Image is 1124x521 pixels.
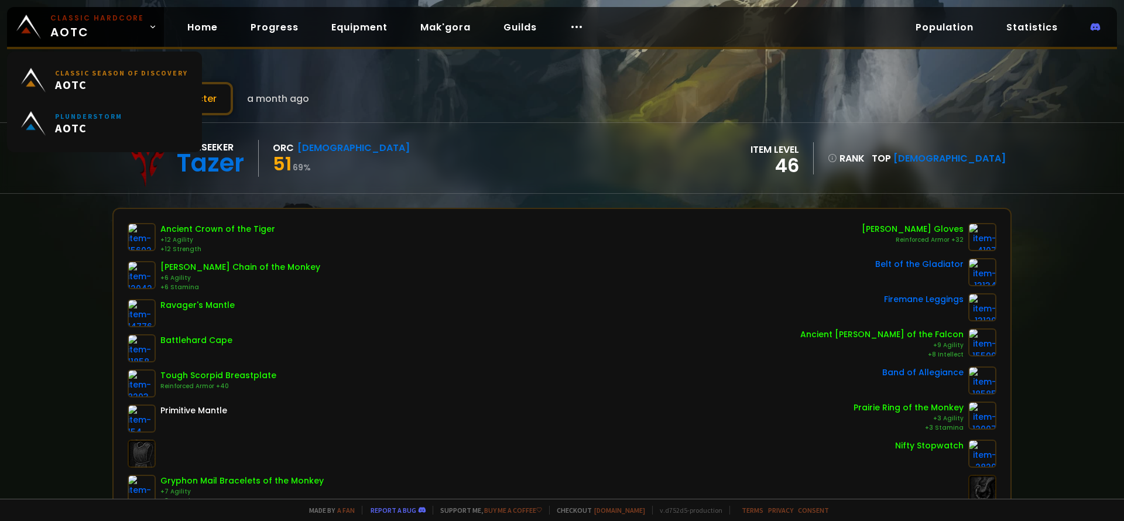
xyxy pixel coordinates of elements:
[128,405,156,433] img: item-154
[160,261,320,273] div: [PERSON_NAME] Chain of the Monkey
[411,15,480,39] a: Mak'gora
[128,475,156,503] img: item-15620
[55,121,122,135] span: AOTC
[968,258,996,286] img: item-13134
[882,366,964,379] div: Band of Allegiance
[128,261,156,289] img: item-12042
[862,235,964,245] div: Reinforced Armor +32
[55,112,122,121] small: Plunderstorm
[50,13,144,41] span: AOTC
[160,223,275,235] div: Ancient Crown of the Tiger
[872,151,1006,166] div: Top
[160,487,324,496] div: +7 Agility
[742,506,763,515] a: Terms
[160,496,324,506] div: +8 Stamina
[854,414,964,423] div: +3 Agility
[751,142,799,157] div: item level
[273,150,292,177] span: 51
[322,15,397,39] a: Equipment
[433,506,542,515] span: Support me,
[273,140,294,155] div: Orc
[549,506,645,515] span: Checkout
[800,341,964,350] div: +9 Agility
[484,506,542,515] a: Buy me a coffee
[968,366,996,395] img: item-18585
[968,293,996,321] img: item-13129
[241,15,308,39] a: Progress
[160,283,320,292] div: +6 Stamina
[854,402,964,414] div: Prairie Ring of the Monkey
[160,475,324,487] div: Gryphon Mail Bracelets of the Monkey
[128,223,156,251] img: item-15602
[128,334,156,362] img: item-11858
[968,440,996,468] img: item-2820
[160,369,276,382] div: Tough Scorpid Breastplate
[14,59,195,102] a: Classic Season of DiscoveryAOTC
[828,151,865,166] div: rank
[800,328,964,341] div: Ancient [PERSON_NAME] of the Falcon
[178,15,227,39] a: Home
[968,328,996,357] img: item-15599
[128,369,156,397] img: item-8203
[55,77,188,92] span: AOTC
[875,258,964,270] div: Belt of the Gladiator
[177,140,244,155] div: Soulseeker
[968,402,996,430] img: item-12007
[160,235,275,245] div: +12 Agility
[594,506,645,515] a: [DOMAIN_NAME]
[160,299,235,311] div: Ravager's Mantle
[768,506,793,515] a: Privacy
[862,223,964,235] div: [PERSON_NAME] Gloves
[160,382,276,391] div: Reinforced Armor +40
[751,157,799,174] div: 46
[895,440,964,452] div: Nifty Stopwatch
[160,405,227,417] div: Primitive Mantle
[800,350,964,359] div: +8 Intellect
[854,423,964,433] div: +3 Stamina
[14,102,195,145] a: PlunderstormAOTC
[160,273,320,283] div: +6 Agility
[160,245,275,254] div: +12 Strength
[297,140,410,155] div: [DEMOGRAPHIC_DATA]
[997,15,1067,39] a: Statistics
[494,15,546,39] a: Guilds
[128,299,156,327] img: item-14776
[7,7,164,47] a: Classic HardcoreAOTC
[337,506,355,515] a: a fan
[160,334,232,347] div: Battlehard Cape
[55,68,188,77] small: Classic Season of Discovery
[652,506,722,515] span: v. d752d5 - production
[906,15,983,39] a: Population
[50,13,144,23] small: Classic Hardcore
[247,91,309,106] span: a month ago
[798,506,829,515] a: Consent
[293,162,311,173] small: 69 %
[968,223,996,251] img: item-4107
[302,506,355,515] span: Made by
[893,152,1006,165] span: [DEMOGRAPHIC_DATA]
[884,293,964,306] div: Firemane Leggings
[371,506,416,515] a: Report a bug
[177,155,244,172] div: Tazer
